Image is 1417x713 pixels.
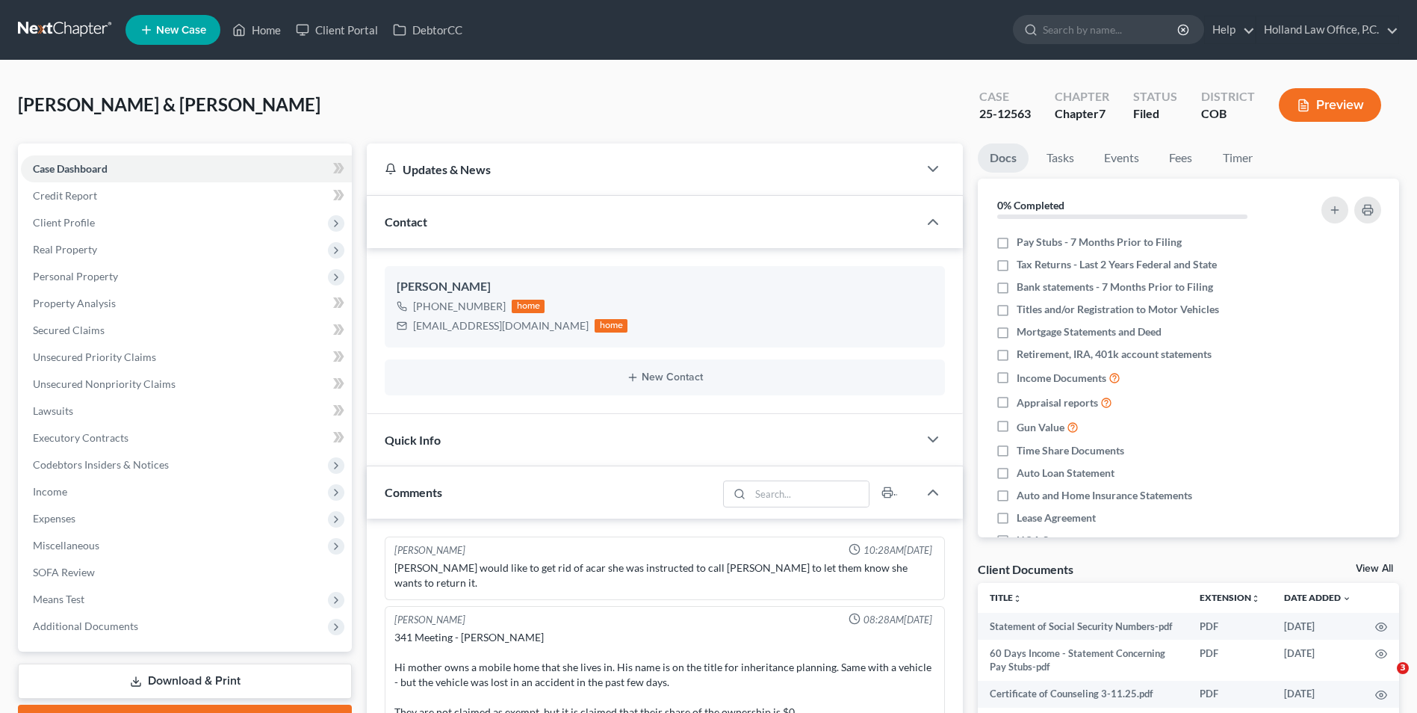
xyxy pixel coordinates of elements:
[863,543,932,558] span: 10:28AM[DATE]
[1017,347,1212,362] span: Retirement, IRA, 401k account statements
[1188,640,1272,681] td: PDF
[1200,592,1260,603] a: Extensionunfold_more
[595,319,627,333] div: home
[33,324,105,336] span: Secured Claims
[1342,594,1351,603] i: expand_more
[990,592,1022,603] a: Titleunfold_more
[385,16,470,43] a: DebtorCC
[750,481,869,507] input: Search...
[21,371,352,398] a: Unsecured Nonpriority Claims
[1157,143,1205,173] a: Fees
[1256,16,1398,43] a: Holland Law Office, P.C.
[1188,681,1272,708] td: PDF
[33,377,176,390] span: Unsecured Nonpriority Claims
[1284,592,1351,603] a: Date Added expand_more
[397,278,933,296] div: [PERSON_NAME]
[863,613,932,627] span: 08:28AM[DATE]
[1017,302,1219,317] span: Titles and/or Registration to Motor Vehicles
[21,344,352,371] a: Unsecured Priority Claims
[1017,324,1162,339] span: Mortgage Statements and Deed
[394,543,465,558] div: [PERSON_NAME]
[1017,443,1124,458] span: Time Share Documents
[1251,594,1260,603] i: unfold_more
[1133,88,1177,105] div: Status
[1133,105,1177,123] div: Filed
[33,351,156,363] span: Unsecured Priority Claims
[1043,16,1179,43] input: Search by name...
[21,425,352,451] a: Executory Contracts
[1017,235,1182,250] span: Pay Stubs - 7 Months Prior to Filing
[1188,613,1272,640] td: PDF
[978,640,1188,681] td: 60 Days Income - Statement Concerning Pay Stubs-pdf
[1397,662,1409,674] span: 3
[1013,594,1022,603] i: unfold_more
[33,566,95,578] span: SOFA Review
[978,561,1073,577] div: Client Documents
[1017,466,1114,481] span: Auto Loan Statement
[1055,88,1109,105] div: Chapter
[1017,280,1213,294] span: Bank statements - 7 Months Prior to Filing
[1017,533,1091,548] span: HOA Statement
[512,300,545,313] div: home
[385,485,442,499] span: Comments
[978,613,1188,640] td: Statement of Social Security Numbers-pdf
[33,593,84,605] span: Means Test
[978,681,1188,708] td: Certificate of Counseling 3-11.25.pdf
[33,270,118,283] span: Personal Property
[33,485,67,498] span: Income
[225,16,288,43] a: Home
[397,371,933,383] button: New Contact
[394,561,935,590] div: [PERSON_NAME] would like to get rid of acar she was instructed to call [PERSON_NAME] to let them ...
[1055,105,1109,123] div: Chapter
[1205,16,1255,43] a: Help
[21,155,352,182] a: Case Dashboard
[33,162,108,175] span: Case Dashboard
[413,318,589,333] div: [EMAIL_ADDRESS][DOMAIN_NAME]
[1272,681,1363,708] td: [DATE]
[979,88,1031,105] div: Case
[385,433,441,447] span: Quick Info
[1017,420,1064,435] span: Gun Value
[18,664,352,699] a: Download & Print
[413,299,506,314] div: [PHONE_NUMBER]
[1272,613,1363,640] td: [DATE]
[33,431,128,444] span: Executory Contracts
[21,290,352,317] a: Property Analysis
[979,105,1031,123] div: 25-12563
[33,539,99,552] span: Miscellaneous
[1035,143,1086,173] a: Tasks
[1272,640,1363,681] td: [DATE]
[33,620,138,632] span: Additional Documents
[1017,371,1106,386] span: Income Documents
[1366,662,1402,698] iframe: Intercom live chat
[33,189,97,202] span: Credit Report
[385,161,900,177] div: Updates & News
[21,559,352,586] a: SOFA Review
[156,25,206,36] span: New Case
[1279,88,1381,122] button: Preview
[21,317,352,344] a: Secured Claims
[385,214,427,229] span: Contact
[33,512,75,525] span: Expenses
[33,458,169,471] span: Codebtors Insiders & Notices
[21,182,352,209] a: Credit Report
[394,613,465,627] div: [PERSON_NAME]
[33,404,73,417] span: Lawsuits
[1356,564,1393,574] a: View All
[1017,488,1192,503] span: Auto and Home Insurance Statements
[1201,88,1255,105] div: District
[288,16,385,43] a: Client Portal
[21,398,352,425] a: Lawsuits
[33,297,116,309] span: Property Analysis
[33,243,97,256] span: Real Property
[18,93,320,115] span: [PERSON_NAME] & [PERSON_NAME]
[33,216,95,229] span: Client Profile
[1099,106,1106,120] span: 7
[997,199,1064,212] strong: 0% Completed
[1201,105,1255,123] div: COB
[1211,143,1265,173] a: Timer
[1092,143,1151,173] a: Events
[1017,510,1096,525] span: Lease Agreement
[978,143,1029,173] a: Docs
[1017,257,1217,272] span: Tax Returns - Last 2 Years Federal and State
